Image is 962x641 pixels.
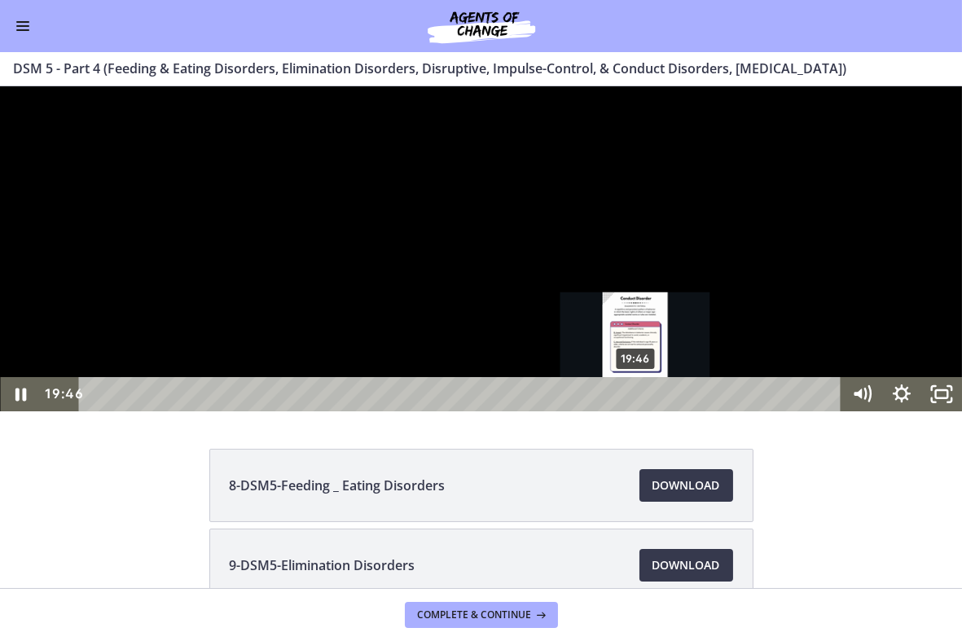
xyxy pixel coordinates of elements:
span: Download [652,476,720,495]
h3: DSM 5 - Part 4 (Feeding & Eating Disorders, Elimination Disorders, Disruptive, Impulse-Control, &... [13,59,929,78]
a: Download [639,469,733,502]
button: Enable menu [13,16,33,36]
span: Download [652,555,720,575]
button: Mute [841,291,881,325]
button: Complete & continue [405,602,558,628]
button: Show settings menu [882,291,922,325]
span: 8-DSM5-Feeding _ Eating Disorders [230,476,446,495]
div: Playbar [94,291,832,325]
button: Unfullscreen [922,291,962,325]
img: Agents of Change [384,7,579,46]
span: Complete & continue [418,608,532,621]
a: Download [639,549,733,582]
span: 9-DSM5-Elimination Disorders [230,555,415,575]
